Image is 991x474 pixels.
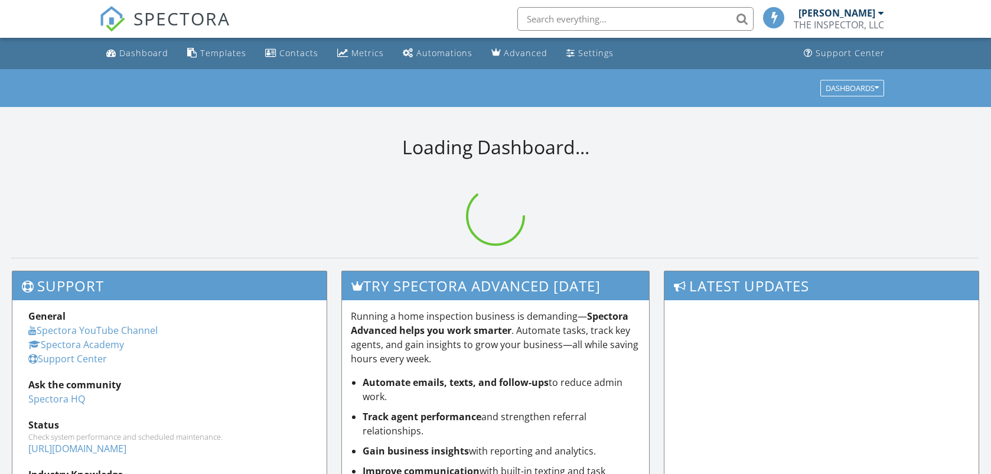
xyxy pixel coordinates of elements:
[504,47,547,59] div: Advanced
[28,352,107,365] a: Support Center
[820,80,884,96] button: Dashboards
[398,43,477,64] a: Automations (Basic)
[99,6,125,32] img: The Best Home Inspection Software - Spectora
[28,324,158,337] a: Spectora YouTube Channel
[794,19,884,31] div: THE INSPECTOR, LLC
[826,84,879,92] div: Dashboards
[119,47,168,59] div: Dashboard
[363,444,469,457] strong: Gain business insights
[102,43,173,64] a: Dashboard
[363,376,549,389] strong: Automate emails, texts, and follow-ups
[664,271,979,300] h3: Latest Updates
[200,47,246,59] div: Templates
[332,43,389,64] a: Metrics
[28,418,311,432] div: Status
[351,310,628,337] strong: Spectora Advanced helps you work smarter
[182,43,251,64] a: Templates
[28,392,85,405] a: Spectora HQ
[816,47,885,59] div: Support Center
[578,47,614,59] div: Settings
[363,410,640,438] li: and strengthen referral relationships.
[562,43,618,64] a: Settings
[487,43,552,64] a: Advanced
[517,7,754,31] input: Search everything...
[12,271,327,300] h3: Support
[363,375,640,404] li: to reduce admin work.
[342,271,649,300] h3: Try spectora advanced [DATE]
[260,43,323,64] a: Contacts
[416,47,472,59] div: Automations
[351,47,384,59] div: Metrics
[28,432,311,441] div: Check system performance and scheduled maintenance.
[28,378,311,392] div: Ask the community
[799,43,889,64] a: Support Center
[279,47,318,59] div: Contacts
[28,442,126,455] a: [URL][DOMAIN_NAME]
[28,338,124,351] a: Spectora Academy
[363,410,481,423] strong: Track agent performance
[99,16,230,41] a: SPECTORA
[351,309,640,366] p: Running a home inspection business is demanding— . Automate tasks, track key agents, and gain ins...
[363,444,640,458] li: with reporting and analytics.
[133,6,230,31] span: SPECTORA
[28,310,66,323] strong: General
[798,7,875,19] div: [PERSON_NAME]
